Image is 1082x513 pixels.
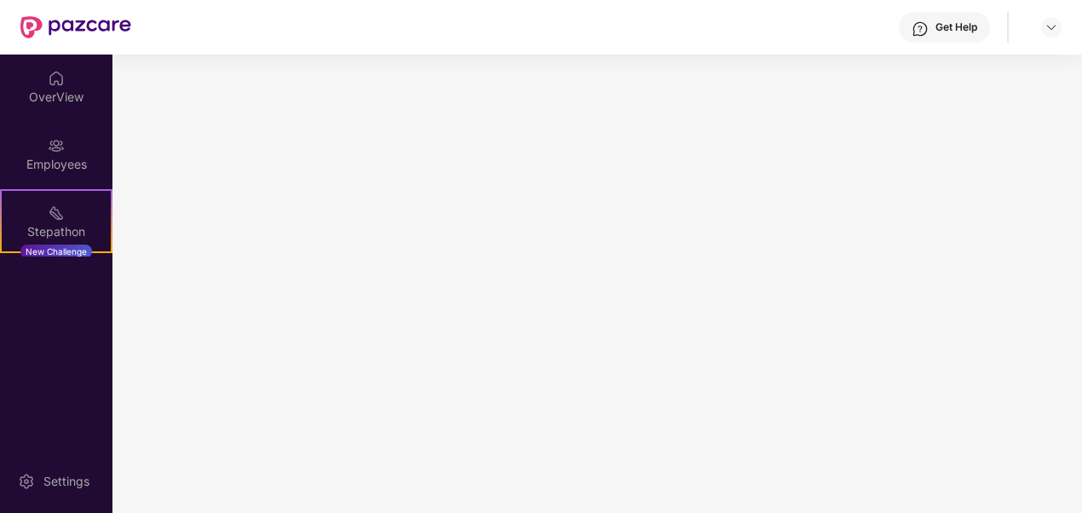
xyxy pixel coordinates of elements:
[2,223,111,240] div: Stepathon
[935,20,977,34] div: Get Help
[48,137,65,154] img: svg+xml;base64,PHN2ZyBpZD0iRW1wbG95ZWVzIiB4bWxucz0iaHR0cDovL3d3dy53My5vcmcvMjAwMC9zdmciIHdpZHRoPS...
[48,205,65,222] img: svg+xml;base64,PHN2ZyB4bWxucz0iaHR0cDovL3d3dy53My5vcmcvMjAwMC9zdmciIHdpZHRoPSIyMSIgaGVpZ2h0PSIyMC...
[20,245,92,258] div: New Challenge
[912,20,929,37] img: svg+xml;base64,PHN2ZyBpZD0iSGVscC0zMngzMiIgeG1sbnM9Imh0dHA6Ly93d3cudzMub3JnLzIwMDAvc3ZnIiB3aWR0aD...
[48,70,65,87] img: svg+xml;base64,PHN2ZyBpZD0iSG9tZSIgeG1sbnM9Imh0dHA6Ly93d3cudzMub3JnLzIwMDAvc3ZnIiB3aWR0aD0iMjAiIG...
[38,473,95,490] div: Settings
[1045,20,1058,34] img: svg+xml;base64,PHN2ZyBpZD0iRHJvcGRvd24tMzJ4MzIiIHhtbG5zPSJodHRwOi8vd3d3LnczLm9yZy8yMDAwL3N2ZyIgd2...
[20,16,131,38] img: New Pazcare Logo
[18,473,35,490] img: svg+xml;base64,PHN2ZyBpZD0iU2V0dGluZy0yMHgyMCIgeG1sbnM9Imh0dHA6Ly93d3cudzMub3JnLzIwMDAvc3ZnIiB3aW...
